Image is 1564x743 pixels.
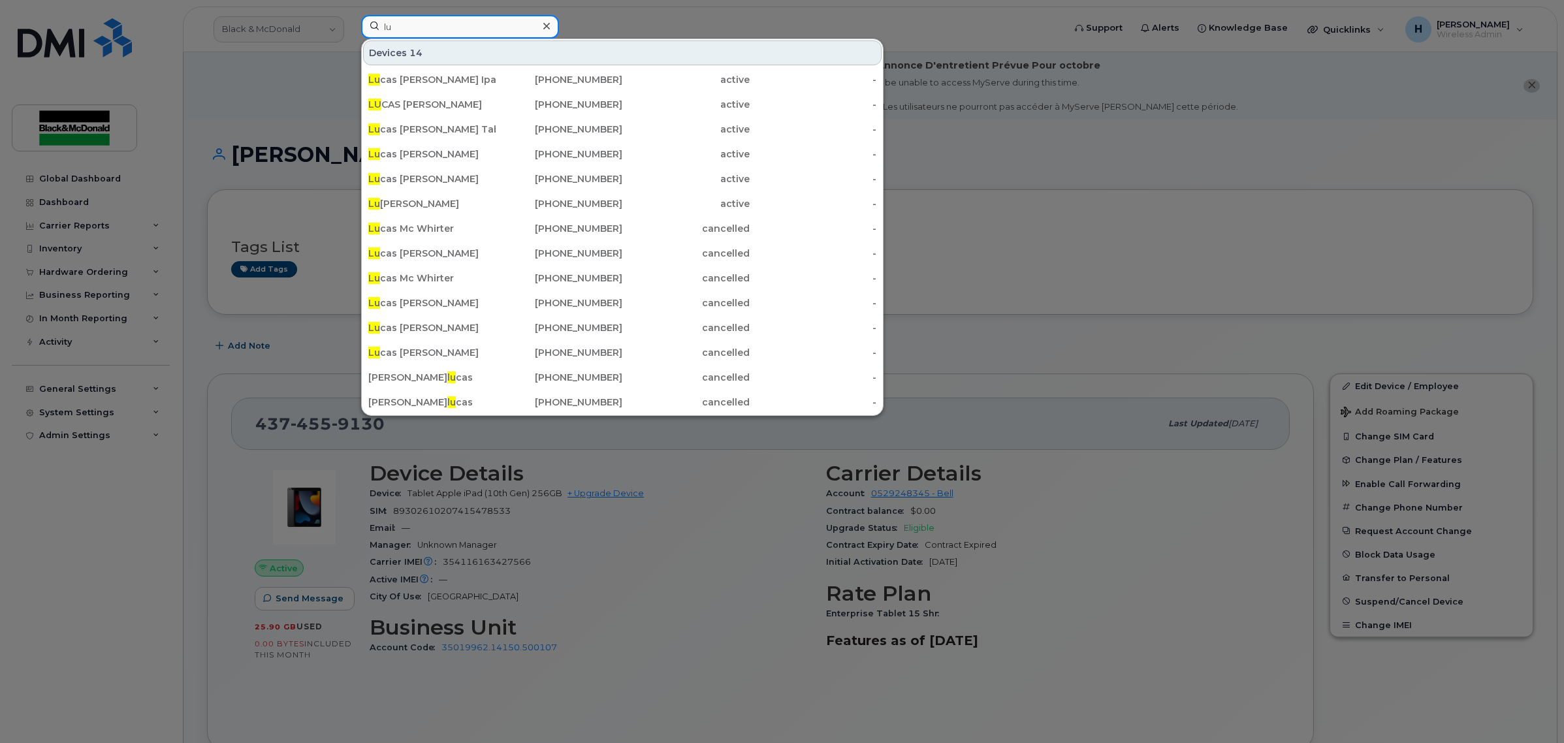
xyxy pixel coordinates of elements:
[363,390,882,414] a: [PERSON_NAME]lucas[PHONE_NUMBER]cancelled-
[622,197,750,210] div: active
[622,296,750,309] div: cancelled
[363,167,882,191] a: Lucas [PERSON_NAME][PHONE_NUMBER]active-
[363,142,882,166] a: Lucas [PERSON_NAME][PHONE_NUMBER]active-
[750,172,877,185] div: -
[496,346,623,359] div: [PHONE_NUMBER]
[368,297,380,309] span: Lu
[368,197,496,210] div: [PERSON_NAME]
[622,346,750,359] div: cancelled
[368,346,496,359] div: cas [PERSON_NAME]
[368,73,496,86] div: cas [PERSON_NAME] Ipad
[363,192,882,215] a: Lu[PERSON_NAME][PHONE_NUMBER]active-
[363,118,882,141] a: Lucas [PERSON_NAME] Tablet[PHONE_NUMBER]active-
[368,99,381,110] span: LU
[368,322,380,334] span: Lu
[750,346,877,359] div: -
[368,347,380,358] span: Lu
[496,371,623,384] div: [PHONE_NUMBER]
[368,123,496,136] div: cas [PERSON_NAME] Tablet
[363,316,882,340] a: Lucas [PERSON_NAME][PHONE_NUMBER]cancelled-
[750,222,877,235] div: -
[368,198,380,210] span: Lu
[496,98,623,111] div: [PHONE_NUMBER]
[363,266,882,290] a: Lucas Mc Whirter[PHONE_NUMBER]cancelled-
[622,371,750,384] div: cancelled
[363,366,882,389] a: [PERSON_NAME]lucas[PHONE_NUMBER]cancelled-
[447,371,456,383] span: lu
[368,74,380,86] span: Lu
[750,247,877,260] div: -
[368,222,496,235] div: cas Mc Whirter
[368,172,496,185] div: cas [PERSON_NAME]
[363,40,882,65] div: Devices
[622,148,750,161] div: active
[496,148,623,161] div: [PHONE_NUMBER]
[622,272,750,285] div: cancelled
[368,173,380,185] span: Lu
[496,73,623,86] div: [PHONE_NUMBER]
[368,123,380,135] span: Lu
[368,98,496,111] div: CAS [PERSON_NAME]
[496,222,623,235] div: [PHONE_NUMBER]
[496,321,623,334] div: [PHONE_NUMBER]
[447,396,456,408] span: lu
[496,197,623,210] div: [PHONE_NUMBER]
[363,341,882,364] a: Lucas [PERSON_NAME][PHONE_NUMBER]cancelled-
[368,223,380,234] span: Lu
[622,123,750,136] div: active
[622,247,750,260] div: cancelled
[368,272,380,284] span: Lu
[368,396,496,409] div: [PERSON_NAME] cas
[750,296,877,309] div: -
[363,291,882,315] a: Lucas [PERSON_NAME][PHONE_NUMBER]cancelled-
[368,321,496,334] div: cas [PERSON_NAME]
[496,296,623,309] div: [PHONE_NUMBER]
[368,371,496,384] div: [PERSON_NAME] cas
[368,272,496,285] div: cas Mc Whirter
[496,172,623,185] div: [PHONE_NUMBER]
[363,242,882,265] a: Lucas [PERSON_NAME][PHONE_NUMBER]cancelled-
[622,73,750,86] div: active
[368,148,380,160] span: Lu
[750,272,877,285] div: -
[622,222,750,235] div: cancelled
[750,396,877,409] div: -
[368,296,496,309] div: cas [PERSON_NAME]
[750,197,877,210] div: -
[496,272,623,285] div: [PHONE_NUMBER]
[368,247,496,260] div: cas [PERSON_NAME]
[622,396,750,409] div: cancelled
[622,172,750,185] div: active
[496,123,623,136] div: [PHONE_NUMBER]
[622,98,750,111] div: active
[368,148,496,161] div: cas [PERSON_NAME]
[409,46,423,59] span: 14
[496,247,623,260] div: [PHONE_NUMBER]
[363,93,882,116] a: LUCAS [PERSON_NAME][PHONE_NUMBER]active-
[622,321,750,334] div: cancelled
[750,371,877,384] div: -
[496,396,623,409] div: [PHONE_NUMBER]
[750,148,877,161] div: -
[750,321,877,334] div: -
[363,217,882,240] a: Lucas Mc Whirter[PHONE_NUMBER]cancelled-
[750,73,877,86] div: -
[363,68,882,91] a: Lucas [PERSON_NAME] Ipad[PHONE_NUMBER]active-
[750,98,877,111] div: -
[750,123,877,136] div: -
[368,247,380,259] span: Lu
